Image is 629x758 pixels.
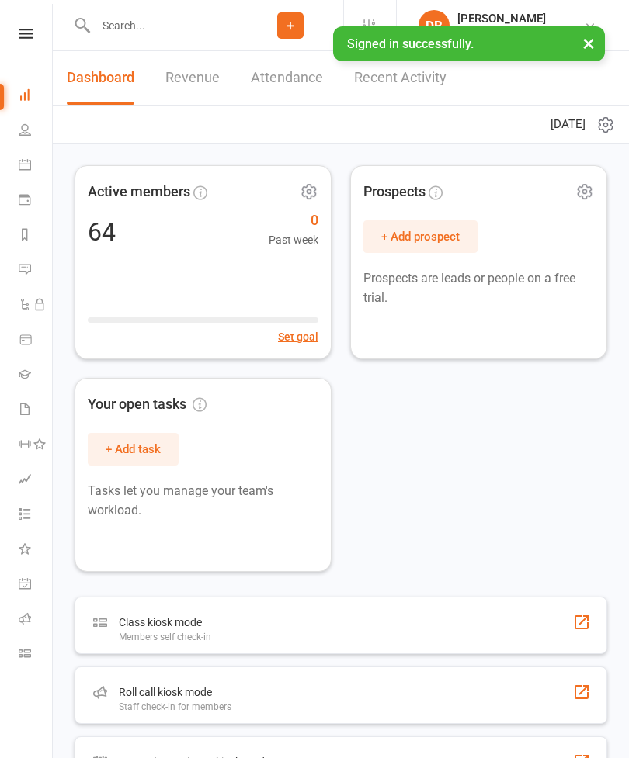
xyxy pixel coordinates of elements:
a: Dashboard [67,51,134,105]
a: Attendance [251,51,323,105]
a: What's New [19,533,54,568]
a: Dashboard [19,79,54,114]
a: Product Sales [19,324,54,358]
p: Prospects are leads or people on a free trial. [363,268,594,308]
div: Diamond Thai Boxing [457,26,560,40]
a: Revenue [165,51,220,105]
button: + Add task [88,433,179,466]
button: × [575,26,603,60]
a: Calendar [19,149,54,184]
a: Class kiosk mode [19,638,54,673]
a: Recent Activity [354,51,447,105]
a: Assessments [19,463,54,498]
div: Members self check-in [119,632,211,642]
span: Prospects [363,181,426,203]
span: [DATE] [551,115,586,133]
div: DB [419,10,450,41]
div: [PERSON_NAME] [457,12,560,26]
input: Search... [91,15,238,36]
a: Payments [19,184,54,219]
a: General attendance kiosk mode [19,568,54,603]
a: People [19,114,54,149]
a: Reports [19,219,54,254]
span: Signed in successfully. [347,36,474,51]
span: Your open tasks [88,393,207,416]
span: 0 [269,209,318,232]
button: + Add prospect [363,220,478,253]
span: Past week [269,231,318,248]
div: Roll call kiosk mode [119,683,231,701]
div: 64 [88,220,116,244]
button: Set goal [278,328,318,345]
a: Roll call kiosk mode [19,603,54,638]
p: Tasks let you manage your team's workload. [88,481,318,521]
div: Staff check-in for members [119,701,231,712]
span: Active members [88,181,190,203]
div: Class kiosk mode [119,613,211,632]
